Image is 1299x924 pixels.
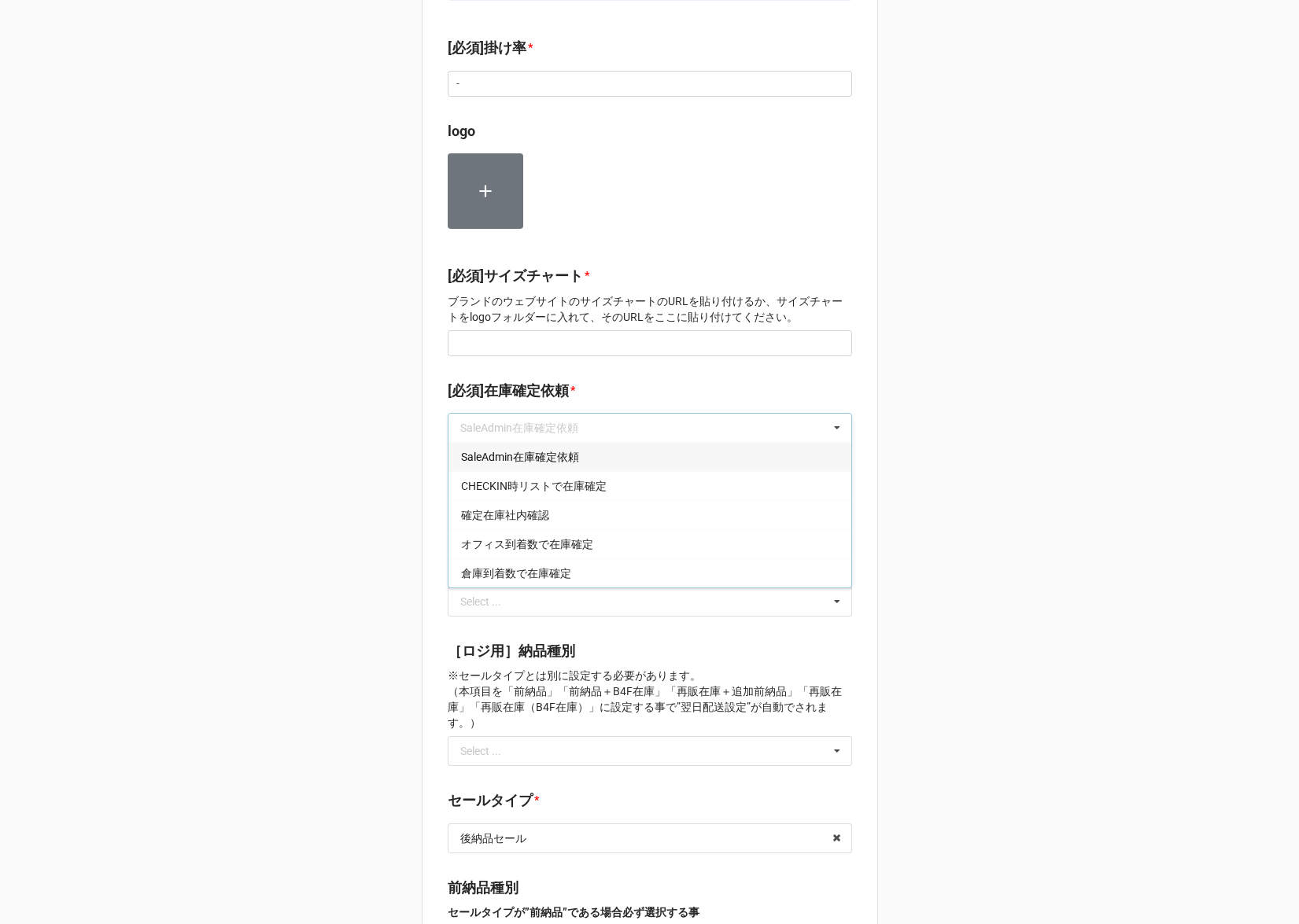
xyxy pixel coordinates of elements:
[460,745,501,757] div: Select ...
[448,640,575,662] label: ［ロジ用］納品種別
[448,293,852,325] p: ブランドのウェブサイトのサイズチャートのURLを貼り付けるか、サイズチャートをlogoフォルダーに入れて、そのURLをここに貼り付けてください。
[448,380,569,402] label: [必須]在庫確定依頼
[448,790,533,812] label: セールタイプ
[461,451,579,463] span: SaleAdmin在庫確定依頼
[448,37,526,59] label: [必須]掛け率
[448,120,475,142] label: logo
[448,877,518,899] label: 前納品種別
[460,833,526,844] div: 後納品セール
[461,509,549,521] span: 確定在庫社内確認
[461,480,607,492] span: CHECKIN時リストで在庫確定
[460,596,501,607] div: Select ...
[448,668,852,731] p: ※セールタイプとは別に設定する必要があります。 （本項目を「前納品」「前納品＋B4F在庫」「再販在庫＋追加前納品」「再販在庫」「再販在庫（B4F在庫）」に設定する事で”翌日配送設定”が自動でされ...
[448,265,583,287] label: [必須]サイズチャート
[461,538,593,550] span: オフィス到着数で在庫確定
[448,906,699,918] strong: セールタイプが”前納品”である場合必ず選択する事
[461,567,571,580] span: 倉庫到着数で在庫確定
